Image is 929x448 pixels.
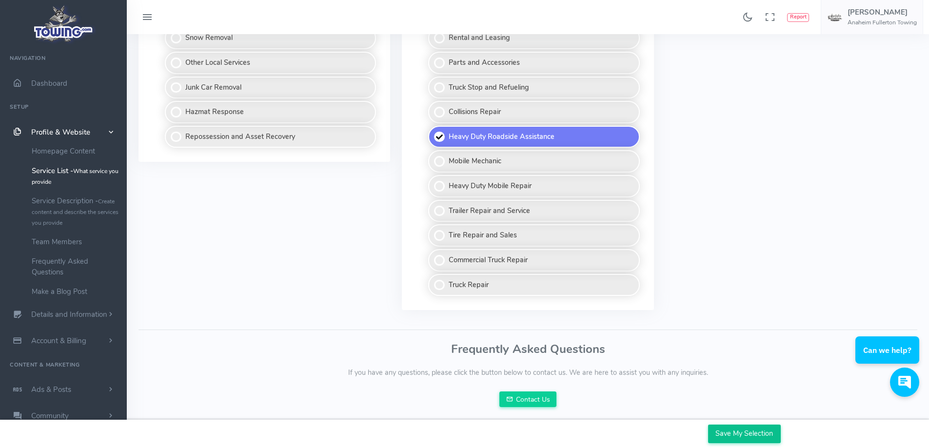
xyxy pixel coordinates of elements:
[165,77,376,99] label: Junk Car Removal
[24,141,127,161] a: Homepage Content
[827,13,843,21] img: user-image
[32,197,119,227] small: Create content and describe the services you provide
[428,77,639,99] label: Truck Stop and Refueling
[165,27,376,49] label: Snow Removal
[165,101,376,123] label: Hazmat Response
[165,126,376,148] label: Repossession and Asset Recovery
[24,232,127,252] a: Team Members
[165,52,376,74] label: Other Local Services
[428,126,639,148] label: Heavy Duty Roadside Assistance
[138,368,917,378] p: If you have any questions, please click the button below to contact us. We are here to assist you...
[787,13,809,22] button: Report
[24,191,127,232] a: Service Description -Create content and describe the services you provide
[428,274,639,296] label: Truck Repair
[138,343,917,355] h3: Frequently Asked Questions
[32,167,119,186] small: What service you provide
[24,282,127,301] a: Make a Blog Post
[428,175,639,197] label: Heavy Duty Mobile Repair
[31,78,67,88] span: Dashboard
[31,411,69,421] span: Community
[24,252,127,282] a: Frequently Asked Questions
[428,52,639,74] label: Parts and Accessories
[428,249,639,272] label: Commercial Truck Repair
[848,19,917,26] h6: Anaheim Fullerton Towing
[848,310,929,407] iframe: Conversations
[428,101,639,123] label: Collisions Repair
[428,224,639,247] label: Tire Repair and Sales
[31,310,107,320] span: Details and Information
[31,3,97,44] img: logo
[848,8,917,16] h5: [PERSON_NAME]
[428,27,639,49] label: Rental and Leasing
[31,127,90,137] span: Profile & Website
[31,385,71,394] span: Ads & Posts
[31,336,86,346] span: Account & Billing
[499,391,557,407] a: Contact Us
[708,425,781,443] input: Save My Selection
[428,150,639,173] label: Mobile Mechanic
[24,161,127,191] a: Service List -What service you provide
[428,200,639,222] label: Trailer Repair and Service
